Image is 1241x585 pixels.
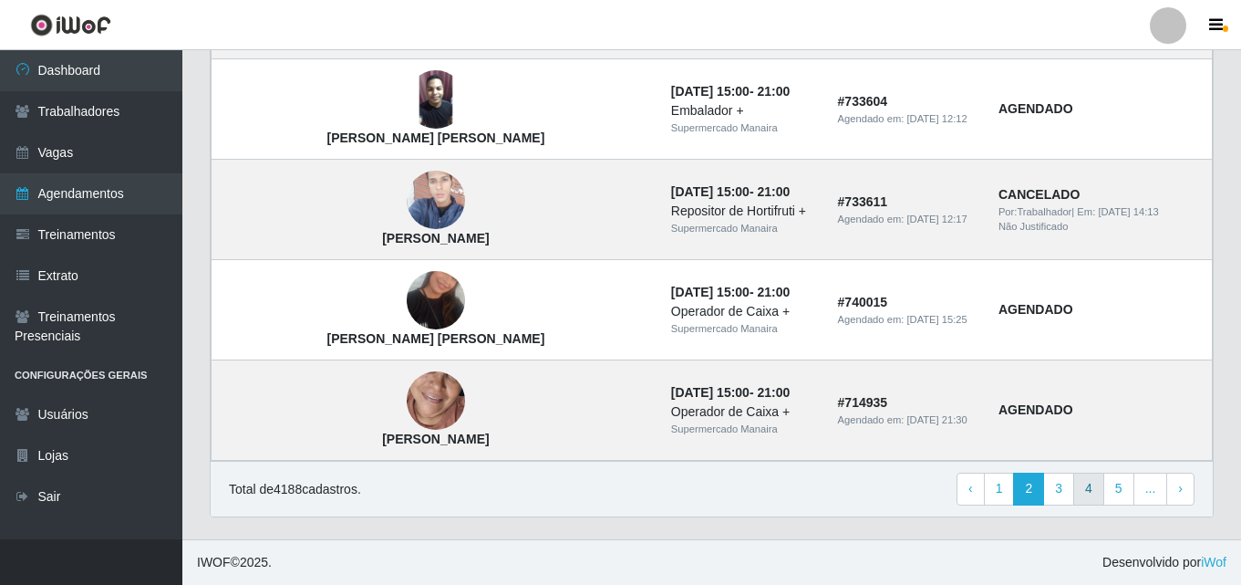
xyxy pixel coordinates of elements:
strong: AGENDADO [998,402,1073,417]
strong: # 740015 [838,295,888,309]
a: iWof [1201,555,1226,569]
span: © 2025 . [197,553,272,572]
time: 21:00 [757,385,790,400]
div: Repositor de Hortifruti + [671,202,816,221]
strong: # 733604 [838,94,888,109]
div: Agendado em: [838,212,977,227]
div: | Em: [998,204,1201,220]
img: Gabriel Vinicius Carneiro Figueiredo [407,70,465,129]
strong: AGENDADO [998,101,1073,116]
img: Juliana da Silva Cavalcante [407,249,465,353]
a: 1 [984,473,1015,506]
p: Total de 4188 cadastros. [229,480,361,499]
a: Next [1166,473,1194,506]
time: [DATE] 14:13 [1098,206,1158,217]
strong: [PERSON_NAME] [382,432,489,446]
time: 21:00 [757,285,790,299]
time: [DATE] 15:25 [906,314,967,325]
div: Supermercado Manaira [671,221,816,236]
a: 2 [1013,473,1044,506]
strong: # 733611 [838,194,888,209]
strong: - [671,385,790,400]
strong: [PERSON_NAME] [382,231,489,245]
strong: # 714935 [838,395,888,410]
div: Agendado em: [838,312,977,328]
strong: - [671,184,790,199]
strong: - [671,285,790,299]
time: [DATE] 21:30 [906,414,967,425]
div: Operador de Caixa + [671,402,816,422]
strong: [PERSON_NAME] [PERSON_NAME] [327,131,545,145]
strong: - [671,84,790,99]
time: 21:00 [757,184,790,199]
span: Desenvolvido por [1102,553,1226,572]
span: IWOF [197,555,231,569]
strong: AGENDADO [998,302,1073,317]
time: [DATE] 12:17 [906,214,967,225]
img: Angelica Trajano da Silva [407,338,465,465]
time: [DATE] 12:12 [906,113,967,124]
div: Agendado em: [838,111,977,127]
img: Rafael Vasconcelos Rodrigues [407,149,465,253]
strong: [PERSON_NAME] [PERSON_NAME] [327,331,545,346]
img: CoreUI Logo [30,14,111,37]
time: [DATE] 15:00 [671,184,750,199]
a: Previous [957,473,985,506]
div: Supermercado Manaira [671,120,816,136]
strong: CANCELADO [998,187,1080,202]
span: › [1178,481,1183,496]
a: ... [1133,473,1168,506]
span: ‹ [968,481,973,496]
nav: pagination [957,473,1194,506]
time: [DATE] 15:00 [671,385,750,400]
div: Agendado em: [838,413,977,428]
a: 4 [1073,473,1104,506]
div: Operador de Caixa + [671,302,816,321]
time: 21:00 [757,84,790,99]
div: Supermercado Manaira [671,422,816,437]
a: 3 [1043,473,1074,506]
div: Embalador + [671,101,816,120]
div: Não Justificado [998,219,1201,235]
time: [DATE] 15:00 [671,84,750,99]
span: Por: Trabalhador [998,206,1071,217]
time: [DATE] 15:00 [671,285,750,299]
a: 5 [1103,473,1134,506]
div: Supermercado Manaira [671,321,816,337]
